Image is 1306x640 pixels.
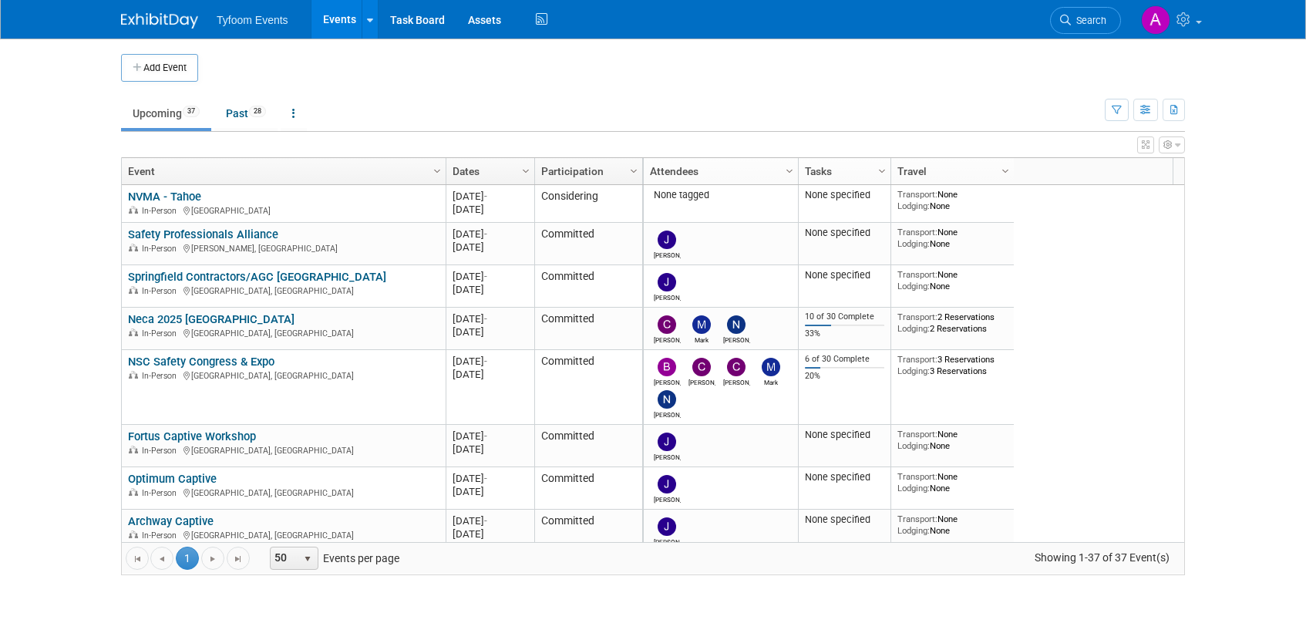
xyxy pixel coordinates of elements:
[1071,15,1106,26] span: Search
[998,158,1015,181] a: Column Settings
[142,328,181,339] span: In-Person
[453,514,527,527] div: [DATE]
[520,165,532,177] span: Column Settings
[453,355,527,368] div: [DATE]
[658,231,676,249] img: Jason Cuskelly
[453,158,524,184] a: Dates
[129,531,138,538] img: In-Person Event
[727,358,746,376] img: Chris Walker
[129,446,138,453] img: In-Person Event
[131,553,143,565] span: Go to the first page
[121,13,198,29] img: ExhibitDay
[897,269,1008,291] div: None None
[1021,547,1184,568] span: Showing 1-37 of 37 Event(s)
[128,190,201,204] a: NVMA - Tahoe
[783,165,796,177] span: Column Settings
[453,485,527,498] div: [DATE]
[142,286,181,296] span: In-Person
[271,547,297,569] span: 50
[692,358,711,376] img: Corbin Nelson
[1141,5,1170,35] img: Angie Nichols
[453,227,527,241] div: [DATE]
[201,547,224,570] a: Go to the next page
[897,365,930,376] span: Lodging:
[484,355,487,367] span: -
[692,315,711,334] img: Mark Nelson
[121,99,211,128] a: Upcoming37
[249,106,266,117] span: 28
[628,165,640,177] span: Column Settings
[484,515,487,527] span: -
[897,189,1008,211] div: None None
[654,536,681,546] div: Jason Cuskelly
[897,200,930,211] span: Lodging:
[431,165,443,177] span: Column Settings
[129,488,138,496] img: In-Person Event
[121,54,198,82] button: Add Event
[1050,7,1121,34] a: Search
[126,547,149,570] a: Go to the first page
[658,390,676,409] img: Nathan Nelson
[654,409,681,419] div: Nathan Nelson
[453,203,527,216] div: [DATE]
[805,429,885,441] div: None specified
[128,204,439,217] div: [GEOGRAPHIC_DATA]
[453,429,527,443] div: [DATE]
[156,553,168,565] span: Go to the previous page
[650,189,793,201] div: None tagged
[658,517,676,536] img: Jason Cuskelly
[484,271,487,282] span: -
[142,488,181,498] span: In-Person
[129,244,138,251] img: In-Person Event
[897,238,930,249] span: Lodging:
[626,158,643,181] a: Column Settings
[453,190,527,203] div: [DATE]
[128,227,278,241] a: Safety Professionals Alliance
[805,371,885,382] div: 20%
[129,328,138,336] img: In-Person Event
[142,371,181,381] span: In-Person
[453,472,527,485] div: [DATE]
[658,315,676,334] img: Corbin Nelson
[128,369,439,382] div: [GEOGRAPHIC_DATA], [GEOGRAPHIC_DATA]
[758,376,785,386] div: Mark Nelson
[897,525,930,536] span: Lodging:
[658,273,676,291] img: Jason Cuskelly
[805,189,885,201] div: None specified
[658,358,676,376] img: Brandon Nelson
[128,443,439,456] div: [GEOGRAPHIC_DATA], [GEOGRAPHIC_DATA]
[654,493,681,504] div: Jason Cuskelly
[897,514,1008,536] div: None None
[142,446,181,456] span: In-Person
[805,328,885,339] div: 33%
[805,158,880,184] a: Tasks
[876,165,888,177] span: Column Settings
[129,206,138,214] img: In-Person Event
[484,313,487,325] span: -
[805,227,885,239] div: None specified
[762,358,780,376] img: Mark Nelson
[453,368,527,381] div: [DATE]
[650,158,788,184] a: Attendees
[232,553,244,565] span: Go to the last page
[142,206,181,216] span: In-Person
[128,284,439,297] div: [GEOGRAPHIC_DATA], [GEOGRAPHIC_DATA]
[658,475,676,493] img: Jason Cuskelly
[897,269,937,280] span: Transport:
[251,547,415,570] span: Events per page
[654,451,681,461] div: Jason Cuskelly
[658,433,676,451] img: Jason Cuskelly
[897,429,937,440] span: Transport:
[453,270,527,283] div: [DATE]
[534,350,642,425] td: Committed
[128,355,274,369] a: NSC Safety Congress & Expo
[484,473,487,484] span: -
[142,531,181,541] span: In-Person
[129,286,138,294] img: In-Person Event
[534,265,642,308] td: Committed
[897,471,1008,493] div: None None
[874,158,891,181] a: Column Settings
[518,158,535,181] a: Column Settings
[897,440,930,451] span: Lodging:
[183,106,200,117] span: 37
